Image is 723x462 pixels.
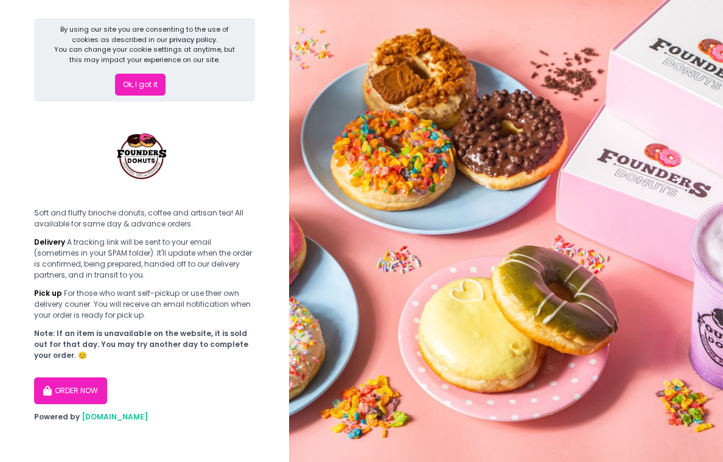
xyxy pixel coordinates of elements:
div: A tracking link will be sent to your email (sometimes in your SPAM folder). It'll update when the... [34,237,255,281]
div: Soft and fluffy brioche donuts, coffee and artisan tea! All available for same day & advance orders. [34,208,255,229]
img: Founders Donuts [97,109,189,200]
button: Ok, I got it [115,74,166,96]
a: privacy policy. [169,35,217,44]
div: By using our site you are consenting to the use of cookies as described in our You can change you... [53,24,236,65]
div: For those who want self-pickup or use their own delivery courier. You will receive an email notif... [34,288,255,321]
button: ORDER NOW [34,377,107,404]
div: Note: If an item is unavailable on the website, it is sold out for that day. You may try another ... [34,328,255,361]
b: Pick up [34,288,62,298]
a: [DOMAIN_NAME] [82,411,148,422]
b: Delivery [34,237,65,247]
div: Powered by [34,411,255,422]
